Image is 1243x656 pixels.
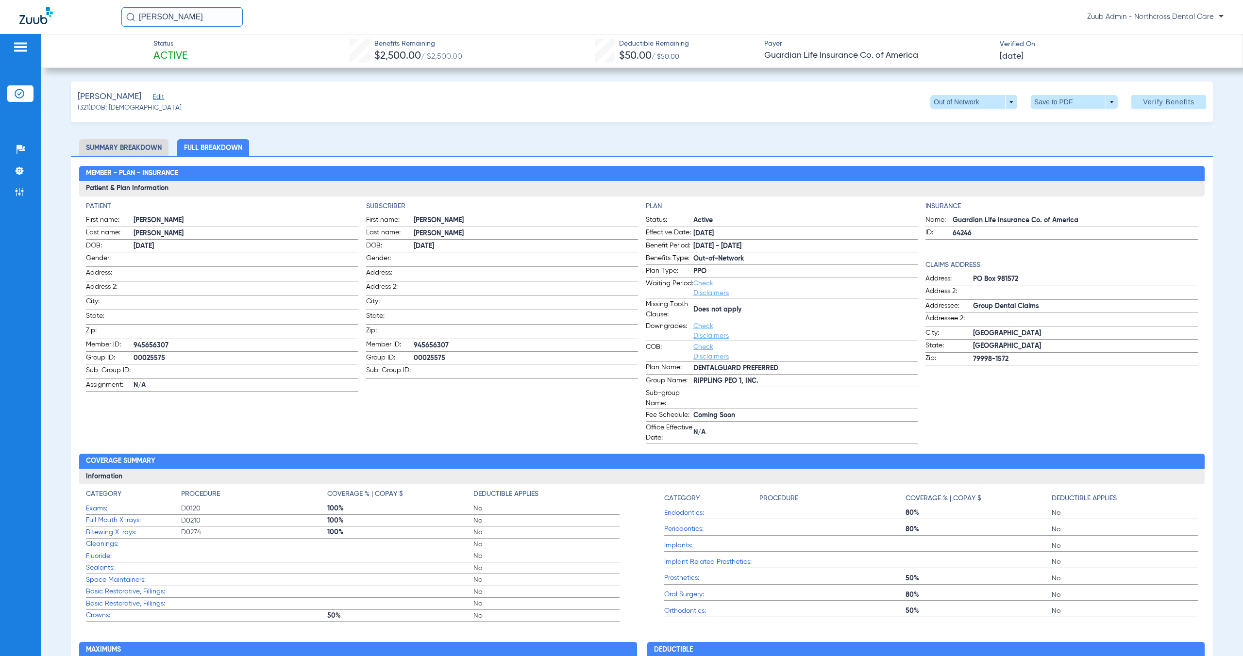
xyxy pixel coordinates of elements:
[906,574,1052,583] span: 50%
[693,215,918,226] span: Active
[86,326,134,339] span: Zip:
[652,53,679,60] span: / $50.00
[86,551,181,561] span: Fluoride:
[86,489,181,503] app-breakdown-title: Category
[86,504,181,514] span: Exams:
[646,321,693,341] span: Downgrades:
[925,313,973,327] span: Addressee 2:
[1194,609,1243,656] iframe: Chat Widget
[473,611,620,621] span: No
[473,489,538,499] h4: Deductible Applies
[366,241,414,252] span: DOB:
[473,540,620,549] span: No
[134,380,358,391] span: N/A
[153,49,187,63] span: Active
[619,51,652,61] span: $50.00
[1052,525,1198,534] span: No
[693,376,918,386] span: RIPPLING PEO 1, INC.
[646,342,693,361] span: COB:
[693,254,918,264] span: Out-of-Network
[693,280,729,296] a: Check Disclaimers
[181,504,327,513] span: D0120
[366,296,414,310] span: City:
[86,527,181,538] span: Bitewing X-rays:
[19,7,53,24] img: Zuub Logo
[366,326,414,339] span: Zip:
[86,353,134,364] span: Group ID:
[906,493,981,504] h4: Coverage % | Copay $
[421,53,462,61] span: / $2,500.00
[86,340,134,351] span: Member ID:
[473,587,620,597] span: No
[473,527,620,537] span: No
[78,103,182,113] span: (321) DOB: [DEMOGRAPHIC_DATA]
[86,228,134,239] span: Last name:
[759,493,798,504] h4: Procedure
[646,228,693,239] span: Effective Date:
[1052,508,1198,518] span: No
[327,504,473,513] span: 100%
[646,410,693,422] span: Fee Schedule:
[327,516,473,525] span: 100%
[664,493,700,504] h4: Category
[1031,95,1118,109] button: Save to PDF
[86,515,181,525] span: Full Mouth X-rays:
[327,527,473,537] span: 100%
[1143,98,1194,106] span: Verify Benefits
[1052,493,1117,504] h4: Deductible Applies
[86,296,134,310] span: City:
[646,423,693,443] span: Office Effective Date:
[693,241,918,251] span: [DATE] - [DATE]
[134,215,358,226] span: [PERSON_NAME]
[925,286,973,299] span: Address 2:
[1000,39,1227,49] span: Verified On
[327,489,473,503] app-breakdown-title: Coverage % | Copay $
[925,201,1197,212] h4: Insurance
[925,260,1197,270] h4: Claims Address
[619,39,689,49] span: Deductible Remaining
[86,610,181,621] span: Crowns:
[1052,590,1198,600] span: No
[925,341,973,352] span: State:
[664,524,759,534] span: Periodontics:
[693,323,729,339] a: Check Disclaimers
[1131,95,1206,109] button: Verify Benefits
[78,91,141,103] span: [PERSON_NAME]
[86,539,181,549] span: Cleanings:
[86,365,134,378] span: Sub-Group ID:
[414,341,638,351] span: 945656307
[764,49,991,62] span: Guardian Life Insurance Co. of America
[646,279,693,298] span: Waiting Period:
[906,508,1052,518] span: 80%
[86,201,358,212] h4: Patient
[366,201,638,212] h4: Subscriber
[973,274,1197,284] span: PO Box 981572
[925,353,973,365] span: Zip:
[473,551,620,561] span: No
[925,328,973,340] span: City:
[664,606,759,616] span: Orthodontics:
[366,215,414,227] span: First name:
[366,282,414,295] span: Address 2:
[1000,50,1024,63] span: [DATE]
[86,380,134,392] span: Assignment:
[79,469,1204,484] h3: Information
[646,241,693,252] span: Benefit Period:
[134,353,358,363] span: 00025575
[759,489,906,507] app-breakdown-title: Procedure
[86,241,134,252] span: DOB:
[906,489,1052,507] app-breakdown-title: Coverage % | Copay $
[646,201,918,212] h4: Plan
[473,599,620,608] span: No
[906,525,1052,534] span: 80%
[693,266,918,277] span: PPO
[953,229,1197,239] span: 64246
[473,504,620,513] span: No
[181,516,327,525] span: D0210
[646,253,693,265] span: Benefits Type:
[134,241,358,251] span: [DATE]
[86,599,181,609] span: Basic Restorative, Fillings:
[366,253,414,266] span: Gender:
